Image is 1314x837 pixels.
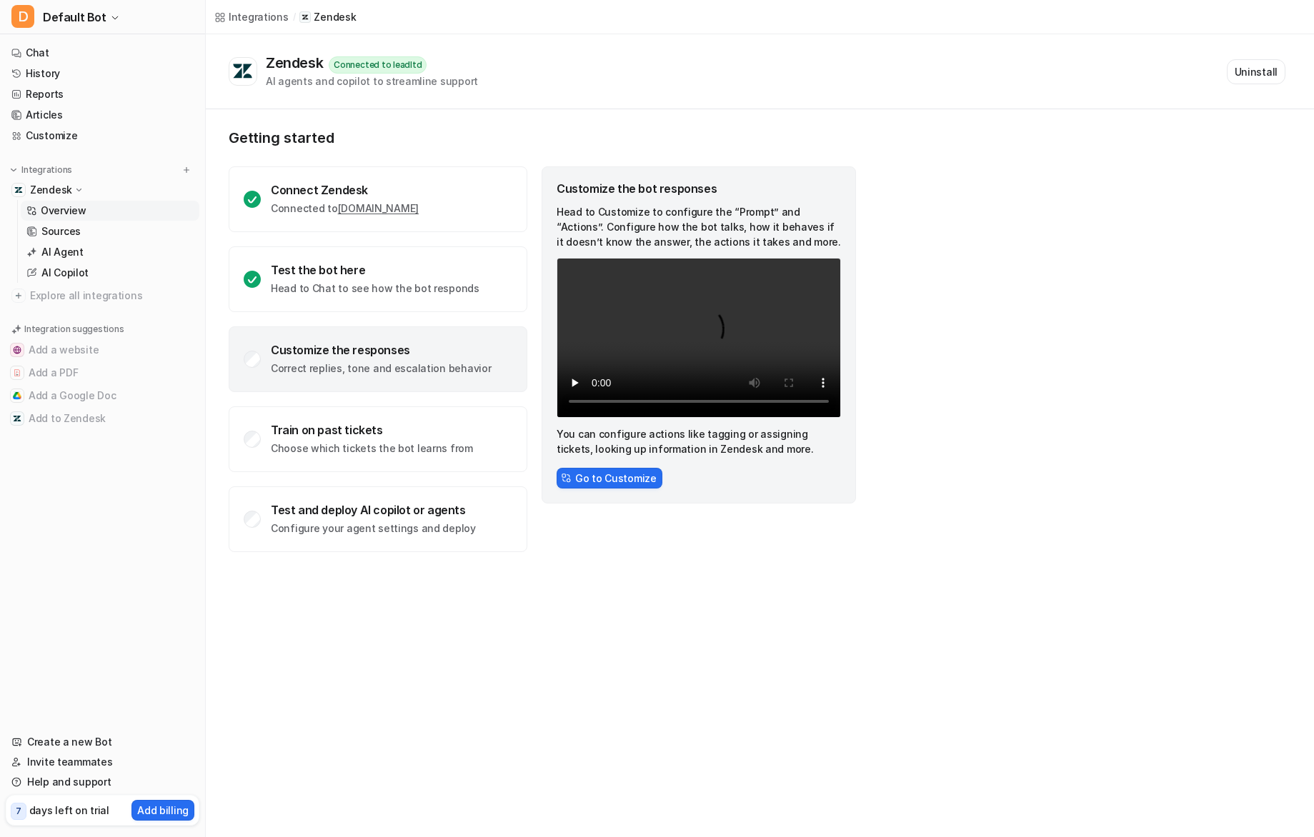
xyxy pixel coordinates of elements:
a: History [6,64,199,84]
button: Go to Customize [557,468,662,488]
p: Add billing [137,803,189,818]
p: Correct replies, tone and escalation behavior [271,361,491,376]
p: Sources [41,224,81,239]
a: Zendesk [299,10,356,24]
img: Zendesk [14,186,23,194]
img: explore all integrations [11,289,26,303]
button: Add to ZendeskAdd to Zendesk [6,407,199,430]
div: Integrations [229,9,289,24]
p: 7 [16,805,21,818]
p: Zendesk [314,10,356,24]
button: Uninstall [1227,59,1285,84]
img: Add a Google Doc [13,391,21,400]
div: Connect Zendesk [271,183,419,197]
a: Create a new Bot [6,732,199,752]
button: Add a Google DocAdd a Google Doc [6,384,199,407]
span: D [11,5,34,28]
a: AI Copilot [21,263,199,283]
p: You can configure actions like tagging or assigning tickets, looking up information in Zendesk an... [557,426,841,456]
a: Articles [6,105,199,125]
a: [DOMAIN_NAME] [338,202,419,214]
p: Integrations [21,164,72,176]
p: Overview [41,204,86,218]
button: Add billing [131,800,194,821]
p: Choose which tickets the bot learns from [271,441,473,456]
a: Reports [6,84,199,104]
p: Head to Customize to configure the “Prompt” and “Actions”. Configure how the bot talks, how it be... [557,204,841,249]
a: Overview [21,201,199,221]
button: Add a PDFAdd a PDF [6,361,199,384]
img: menu_add.svg [181,165,191,175]
span: / [293,11,296,24]
img: Add a website [13,346,21,354]
p: Configure your agent settings and deploy [271,521,476,536]
span: Default Bot [43,7,106,27]
a: Sources [21,221,199,241]
img: Add to Zendesk [13,414,21,423]
img: Zendesk logo [232,63,254,80]
div: Test and deploy AI copilot or agents [271,503,476,517]
p: AI Agent [41,245,84,259]
div: Test the bot here [271,263,479,277]
a: Explore all integrations [6,286,199,306]
p: AI Copilot [41,266,89,280]
a: Help and support [6,772,199,792]
a: Invite teammates [6,752,199,772]
div: Customize the bot responses [557,181,841,196]
video: Your browser does not support the video tag. [557,258,841,418]
a: Customize [6,126,199,146]
a: AI Agent [21,242,199,262]
div: Train on past tickets [271,423,473,437]
img: CstomizeIcon [561,473,571,483]
img: Add a PDF [13,369,21,377]
p: days left on trial [29,803,109,818]
span: Explore all integrations [30,284,194,307]
a: Integrations [214,9,289,24]
a: Chat [6,43,199,63]
div: Zendesk [266,54,329,71]
p: Connected to [271,201,419,216]
p: Head to Chat to see how the bot responds [271,281,479,296]
img: expand menu [9,165,19,175]
div: Connected to leadltd [329,56,427,74]
button: Integrations [6,163,76,177]
button: Add a websiteAdd a website [6,339,199,361]
div: Customize the responses [271,343,491,357]
p: Integration suggestions [24,323,124,336]
p: Getting started [229,129,857,146]
div: AI agents and copilot to streamline support [266,74,478,89]
p: Zendesk [30,183,72,197]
